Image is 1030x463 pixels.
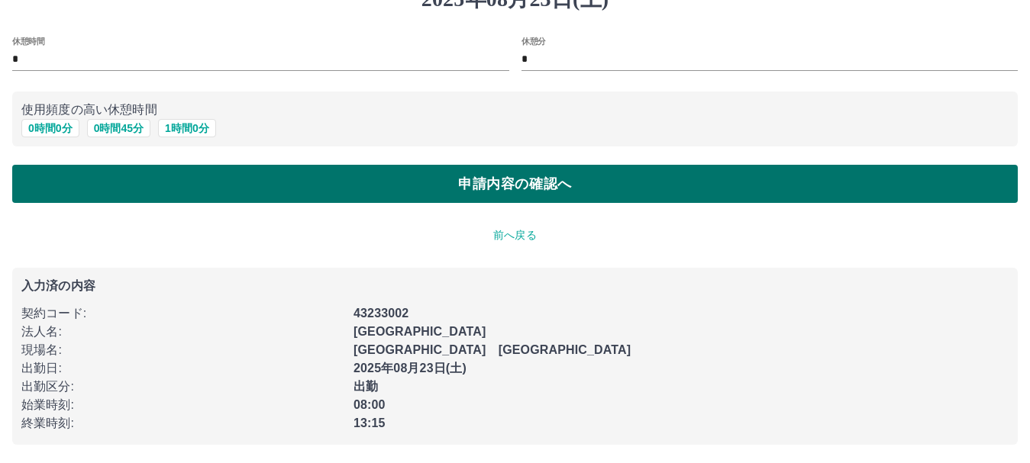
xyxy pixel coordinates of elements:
b: 43233002 [354,307,408,320]
p: 出勤区分 : [21,378,344,396]
b: 2025年08月23日(土) [354,362,467,375]
p: 入力済の内容 [21,280,1009,292]
label: 休憩分 [521,35,546,47]
p: 現場名 : [21,341,344,359]
p: 契約コード : [21,304,344,323]
button: 0時間0分 [21,119,79,137]
b: [GEOGRAPHIC_DATA] [GEOGRAPHIC_DATA] [354,343,631,356]
p: 始業時刻 : [21,396,344,414]
p: 使用頻度の高い休憩時間 [21,101,1009,119]
b: 出勤 [354,380,378,393]
p: 前へ戻る [12,227,1018,243]
button: 申請内容の確認へ [12,165,1018,203]
label: 休憩時間 [12,35,44,47]
p: 出勤日 : [21,359,344,378]
b: 13:15 [354,416,386,429]
b: 08:00 [354,398,386,411]
p: 法人名 : [21,323,344,341]
p: 終業時刻 : [21,414,344,432]
b: [GEOGRAPHIC_DATA] [354,325,486,338]
button: 0時間45分 [87,119,150,137]
button: 1時間0分 [158,119,216,137]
